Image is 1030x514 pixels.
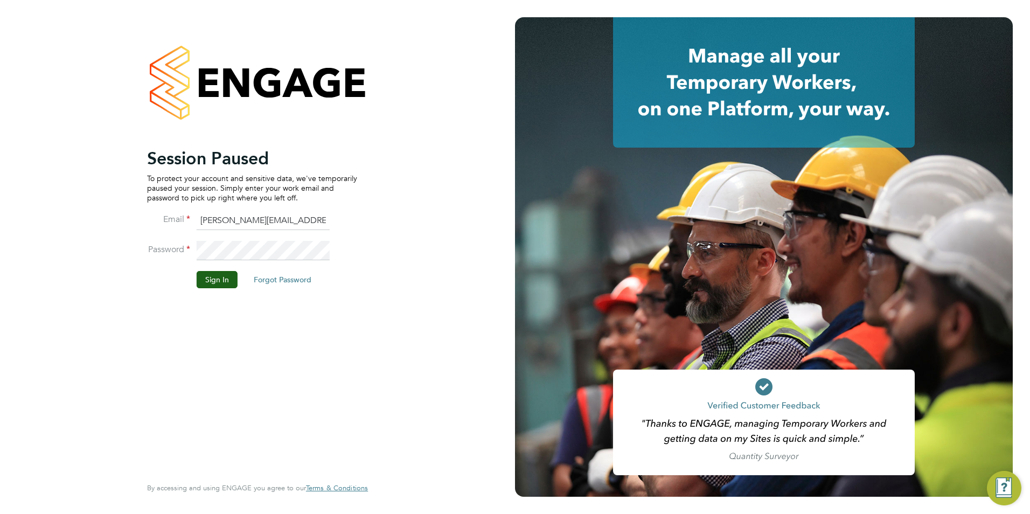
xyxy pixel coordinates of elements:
button: Forgot Password [245,271,320,288]
button: Sign In [197,271,238,288]
span: By accessing and using ENGAGE you agree to our [147,483,368,492]
a: Terms & Conditions [306,484,368,492]
input: Enter your work email... [197,211,330,231]
h2: Session Paused [147,148,357,169]
button: Engage Resource Center [987,471,1021,505]
label: Password [147,244,190,255]
p: To protect your account and sensitive data, we've temporarily paused your session. Simply enter y... [147,173,357,203]
label: Email [147,214,190,225]
span: Terms & Conditions [306,483,368,492]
